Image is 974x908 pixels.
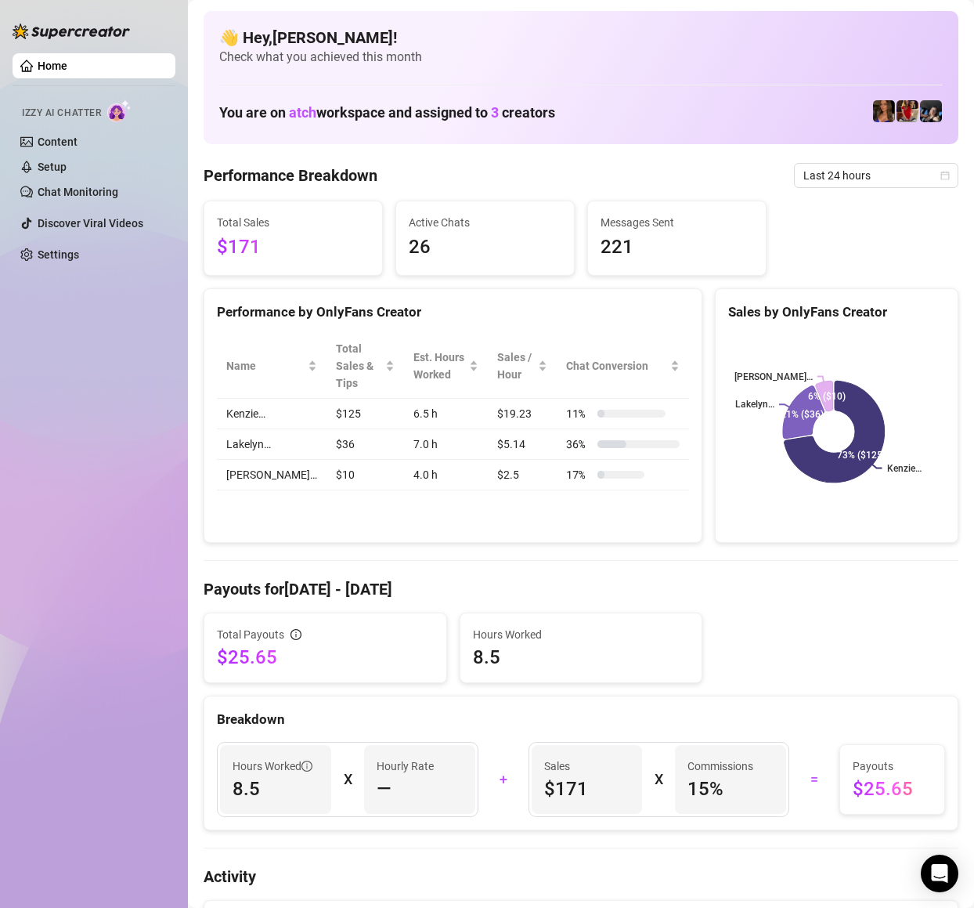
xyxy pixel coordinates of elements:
[226,357,305,374] span: Name
[217,626,284,643] span: Total Payouts
[488,767,519,792] div: +
[488,460,557,490] td: $2.5
[38,60,67,72] a: Home
[687,758,753,775] article: Commissions
[38,248,79,261] a: Settings
[217,334,326,399] th: Name
[404,429,489,460] td: 7.0 h
[22,106,101,121] span: Izzy AI Chatter
[217,399,326,429] td: Kenzie…
[377,758,434,775] article: Hourly Rate
[13,24,130,39] img: logo-BBDzfeDw.svg
[217,709,945,730] div: Breakdown
[920,100,942,122] img: Lakelyn
[204,866,958,888] h4: Activity
[566,466,591,483] span: 17 %
[887,463,922,474] text: Kenzie…
[107,99,132,122] img: AI Chatter
[233,776,319,801] span: 8.5
[873,100,895,122] img: Kenzie
[734,371,813,382] text: [PERSON_NAME]…
[601,214,753,231] span: Messages Sent
[488,429,557,460] td: $5.14
[601,233,753,262] span: 221
[544,776,630,801] span: $171
[404,460,489,490] td: 4.0 h
[301,761,312,772] span: info-circle
[497,349,535,383] span: Sales / Hour
[473,626,690,643] span: Hours Worked
[728,302,945,323] div: Sales by OnlyFans Creator
[38,161,67,173] a: Setup
[217,645,434,670] span: $25.65
[655,767,662,792] div: X
[940,171,950,180] span: calendar
[488,399,557,429] td: $19.23
[204,165,377,186] h4: Performance Breakdown
[217,214,370,231] span: Total Sales
[326,399,404,429] td: $125
[217,233,370,262] span: $171
[409,233,561,262] span: 26
[217,460,326,490] td: [PERSON_NAME]…
[377,776,391,801] span: —
[38,217,143,230] a: Discover Viral Videos
[566,405,591,422] span: 11 %
[290,629,301,640] span: info-circle
[404,399,489,429] td: 6.5 h
[921,855,958,892] div: Open Intercom Messenger
[344,767,352,792] div: X
[217,429,326,460] td: Lakelyn…
[326,334,404,399] th: Total Sales & Tips
[853,758,932,775] span: Payouts
[409,214,561,231] span: Active Chats
[233,758,312,775] span: Hours Worked
[38,186,118,198] a: Chat Monitoring
[217,302,689,323] div: Performance by OnlyFans Creator
[326,429,404,460] td: $36
[566,436,591,453] span: 36 %
[491,104,499,121] span: 3
[803,164,949,187] span: Last 24 hours
[557,334,689,399] th: Chat Conversion
[336,340,382,392] span: Total Sales & Tips
[289,104,316,121] span: atch
[219,27,943,49] h4: 👋 Hey, [PERSON_NAME] !
[38,136,78,148] a: Content
[799,767,830,792] div: =
[219,49,943,66] span: Check what you achieved this month
[896,100,918,122] img: Caroline
[735,399,774,410] text: Lakelyn…
[566,357,667,374] span: Chat Conversion
[326,460,404,490] td: $10
[687,776,774,801] span: 15 %
[544,758,630,775] span: Sales
[853,776,932,801] span: $25.65
[219,104,555,121] h1: You are on workspace and assigned to creators
[473,645,690,670] span: 8.5
[413,349,467,383] div: Est. Hours Worked
[488,334,557,399] th: Sales / Hour
[204,578,958,600] h4: Payouts for [DATE] - [DATE]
